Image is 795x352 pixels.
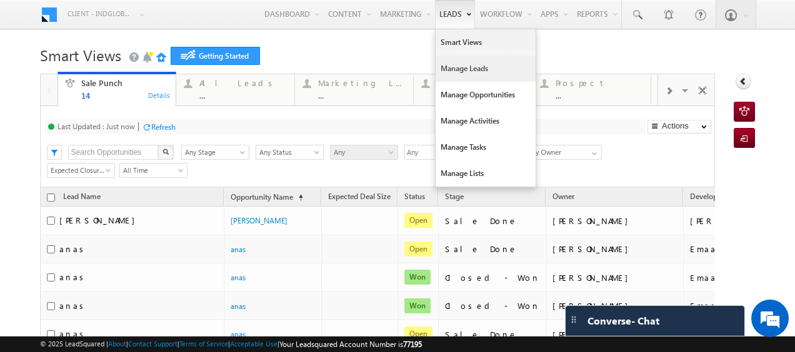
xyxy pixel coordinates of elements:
div: ... [556,90,643,100]
span: Open [404,326,432,341]
span: Client - indglobal2 (77195) [67,7,133,20]
img: Search [162,149,169,155]
img: carter-drag [569,315,579,325]
span: Owner [552,192,574,201]
div: [PERSON_NAME] [552,329,677,340]
span: Developer [690,192,724,201]
a: Manage Opportunities [436,82,536,108]
span: All Time [120,165,183,176]
span: Any [405,145,507,160]
span: 77195 [403,340,422,349]
span: Any Status [256,147,319,158]
span: Stage [445,192,464,201]
div: Closed - Won [445,272,540,283]
a: Contact Support [128,340,177,348]
span: Open [404,242,432,257]
a: Any Status [256,145,324,160]
textarea: Type your message and hit 'Enter' [16,115,228,260]
div: [PERSON_NAME] [552,243,677,255]
a: Acceptable Use [230,340,277,348]
span: Won [404,298,431,313]
input: Search Opportunities [68,145,159,160]
a: Opportunity Name(sorted ascending) [224,190,309,206]
span: Any Stage [182,147,245,158]
a: Sale Punch14Details [57,72,177,107]
a: anas [231,245,246,254]
em: Start Chat [170,270,227,286]
div: Refresh [151,122,176,132]
a: anas [231,330,246,339]
div: Sale Done [445,329,540,340]
span: anas [59,243,88,254]
span: Expected Closure Date [47,165,111,176]
span: (sorted ascending) [293,193,303,203]
div: [PERSON_NAME] [552,215,677,227]
input: Check all records [47,193,55,202]
a: Getting Started [171,47,260,65]
div: Sale Done [445,215,540,227]
a: Contact... [413,74,532,105]
button: Actions [647,120,711,134]
div: ... [199,90,287,100]
span: Your Leadsquared Account Number is [279,340,422,349]
a: Expected Closure Date [47,163,115,178]
span: [PERSON_NAME] [59,215,141,225]
a: Terms of Service [179,340,228,348]
a: Manage Lists [436,160,536,187]
a: anas [231,273,246,282]
div: ... [318,90,406,100]
span: anas [59,271,88,282]
div: 14 [81,90,169,100]
div: Prospect [556,78,643,88]
div: Closed - Won [445,300,540,311]
div: Chat with us now [65,66,210,82]
div: All Leads [199,78,287,88]
a: Expected Deal Size [322,190,397,206]
a: All Leads... [176,74,295,105]
span: Expected Deal Size [328,192,391,201]
img: d_60004797649_company_0_60004797649 [21,66,52,82]
a: Smart Views [436,29,536,56]
div: [PERSON_NAME] [552,300,677,311]
span: Lead Name [57,190,107,206]
div: Minimize live chat window [205,6,235,36]
span: Converse - Chat [587,315,659,326]
span: © 2025 LeadSquared | | | | | [40,338,422,350]
div: Last Updated : Just now [57,122,135,131]
div: Any [404,145,518,160]
span: Smart Views [40,45,121,65]
input: Type to Search [524,145,602,160]
span: anas [59,300,88,311]
span: Opportunity Name [231,192,293,202]
span: Open [404,213,432,228]
div: Sale Done [445,243,540,255]
div: Details [147,89,171,100]
span: anas [59,328,88,339]
a: Stage [439,190,470,206]
a: Manage Activities [436,108,536,134]
a: All Time [119,163,187,178]
a: Manage Tasks [436,134,536,160]
div: [PERSON_NAME] [552,272,677,283]
span: Any [331,147,394,158]
span: Won [404,270,431,285]
a: Manage Leads [436,56,536,82]
a: Any Stage [181,145,249,160]
a: [PERSON_NAME] [231,216,287,225]
a: Prospect... [532,74,651,105]
a: Marketing Leads... [294,74,414,105]
a: Status [398,190,431,206]
a: anas [231,301,246,311]
div: Sale Punch [81,78,169,88]
div: Marketing Leads [318,78,406,88]
a: Show All Items [585,145,601,158]
a: Any [330,145,398,160]
a: About [108,340,126,348]
a: Developer [684,190,730,206]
